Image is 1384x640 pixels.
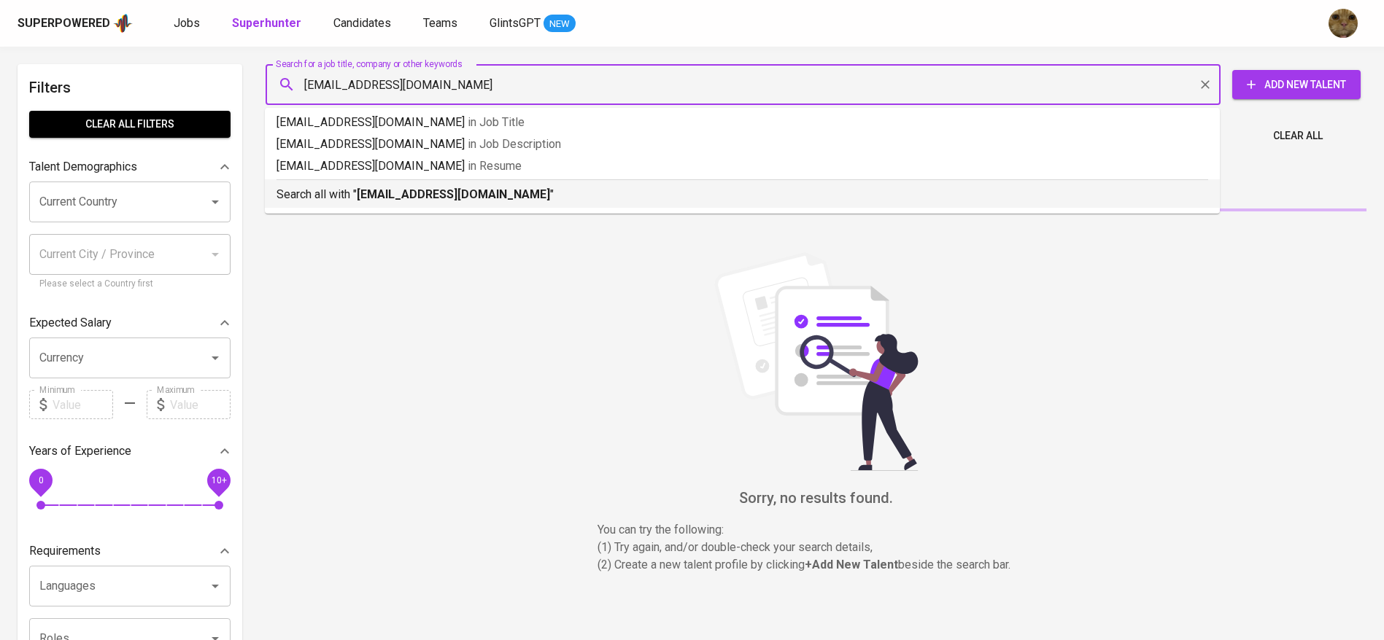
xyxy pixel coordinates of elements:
p: Years of Experience [29,442,131,460]
a: Teams [423,15,460,33]
button: Clear All filters [29,111,231,138]
span: 10+ [211,475,226,485]
button: Clear [1195,74,1215,95]
span: Clear All filters [41,115,219,133]
img: file_searching.svg [707,252,926,471]
div: Expected Salary [29,308,231,337]
span: in Resume [468,159,522,173]
div: Talent Demographics [29,152,231,182]
span: NEW [544,17,576,31]
img: app logo [113,12,133,34]
button: Open [205,576,225,596]
p: (1) Try again, and/or double-check your search details, [598,539,1035,556]
button: Add New Talent [1232,70,1361,99]
input: Value [53,390,113,419]
h6: Filters [29,76,231,99]
p: [EMAIL_ADDRESS][DOMAIN_NAME] [277,114,1208,131]
p: Expected Salary [29,314,112,332]
p: You can try the following : [598,521,1035,539]
p: Search all with " " [277,186,1208,203]
button: Open [205,348,225,368]
div: Requirements [29,536,231,566]
b: Superhunter [232,16,301,30]
a: GlintsGPT NEW [490,15,576,33]
p: Talent Demographics [29,158,137,176]
p: [EMAIL_ADDRESS][DOMAIN_NAME] [277,157,1208,175]
div: Years of Experience [29,437,231,466]
a: Jobs [174,15,203,33]
p: Please select a Country first [39,277,220,292]
span: Jobs [174,16,200,30]
span: in Job Description [468,137,561,151]
span: GlintsGPT [490,16,541,30]
span: in Job Title [468,115,525,129]
button: Clear All [1267,122,1329,149]
b: + Add New Talent [805,558,898,571]
span: Candidates [333,16,391,30]
a: Superpoweredapp logo [18,12,133,34]
span: Clear All [1273,127,1323,145]
a: Superhunter [232,15,304,33]
b: [EMAIL_ADDRESS][DOMAIN_NAME] [357,187,550,201]
p: Requirements [29,542,101,560]
h6: Sorry, no results found. [266,486,1366,510]
span: Add New Talent [1244,76,1349,94]
p: (2) Create a new talent profile by clicking beside the search bar. [598,556,1035,574]
img: ec6c0910-f960-4a00-a8f8-c5744e41279e.jpg [1329,9,1358,38]
input: Value [170,390,231,419]
button: Open [205,192,225,212]
p: [EMAIL_ADDRESS][DOMAIN_NAME] [277,136,1208,153]
span: Teams [423,16,457,30]
span: 0 [38,475,43,485]
a: Candidates [333,15,394,33]
div: Superpowered [18,15,110,32]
